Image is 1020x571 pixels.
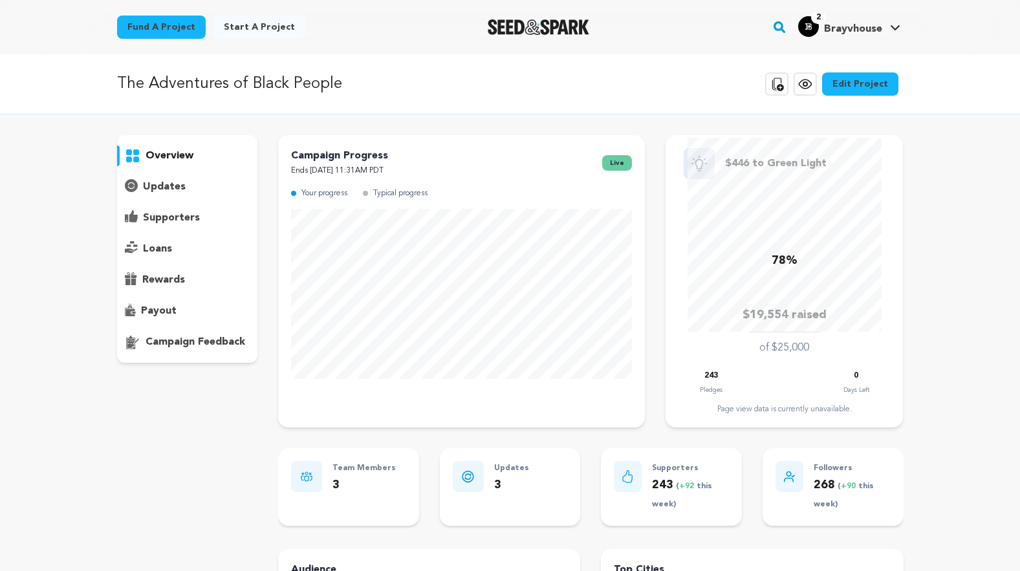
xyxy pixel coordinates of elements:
[291,148,388,164] p: Campaign Progress
[373,186,428,201] p: Typical progress
[652,482,712,509] span: ( this week)
[142,272,185,288] p: rewards
[854,369,858,383] p: 0
[146,148,193,164] p: overview
[146,334,245,350] p: campaign feedback
[652,461,729,476] p: Supporters
[494,461,529,476] p: Updates
[143,210,200,226] p: supporters
[811,11,826,24] span: 2
[814,476,891,513] p: 268
[814,482,874,509] span: ( this week)
[494,476,529,495] p: 3
[301,186,347,201] p: Your progress
[841,482,858,490] span: +90
[814,461,891,476] p: Followers
[141,303,177,319] p: payout
[798,16,819,37] img: 66b312189063c2cc.jpg
[117,301,258,321] button: payout
[772,252,798,270] p: 78%
[824,24,882,34] span: Brayvhouse
[117,177,258,197] button: updates
[117,208,258,228] button: supporters
[488,19,589,35] a: Seed&Spark Homepage
[117,145,258,166] button: overview
[143,241,172,257] p: loans
[213,16,305,39] a: Start a project
[117,332,258,352] button: campaign feedback
[117,270,258,290] button: rewards
[332,476,396,495] p: 3
[488,19,589,35] img: Seed&Spark Logo Dark Mode
[652,476,729,513] p: 243
[679,482,697,490] span: +92
[332,461,396,476] p: Team Members
[843,383,869,396] p: Days Left
[117,72,342,96] p: The Adventures of Black People
[704,369,718,383] p: 243
[700,383,722,396] p: Pledges
[796,14,903,41] span: Brayvhouse's Profile
[602,155,632,171] span: live
[117,239,258,259] button: loans
[822,72,898,96] a: Edit Project
[678,404,890,415] div: Page view data is currently unavailable.
[291,164,388,178] p: Ends [DATE] 11:31AM PDT
[143,179,186,195] p: updates
[759,340,809,356] p: of $25,000
[796,14,903,37] a: Brayvhouse's Profile
[798,16,882,37] div: Brayvhouse's Profile
[117,16,206,39] a: Fund a project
